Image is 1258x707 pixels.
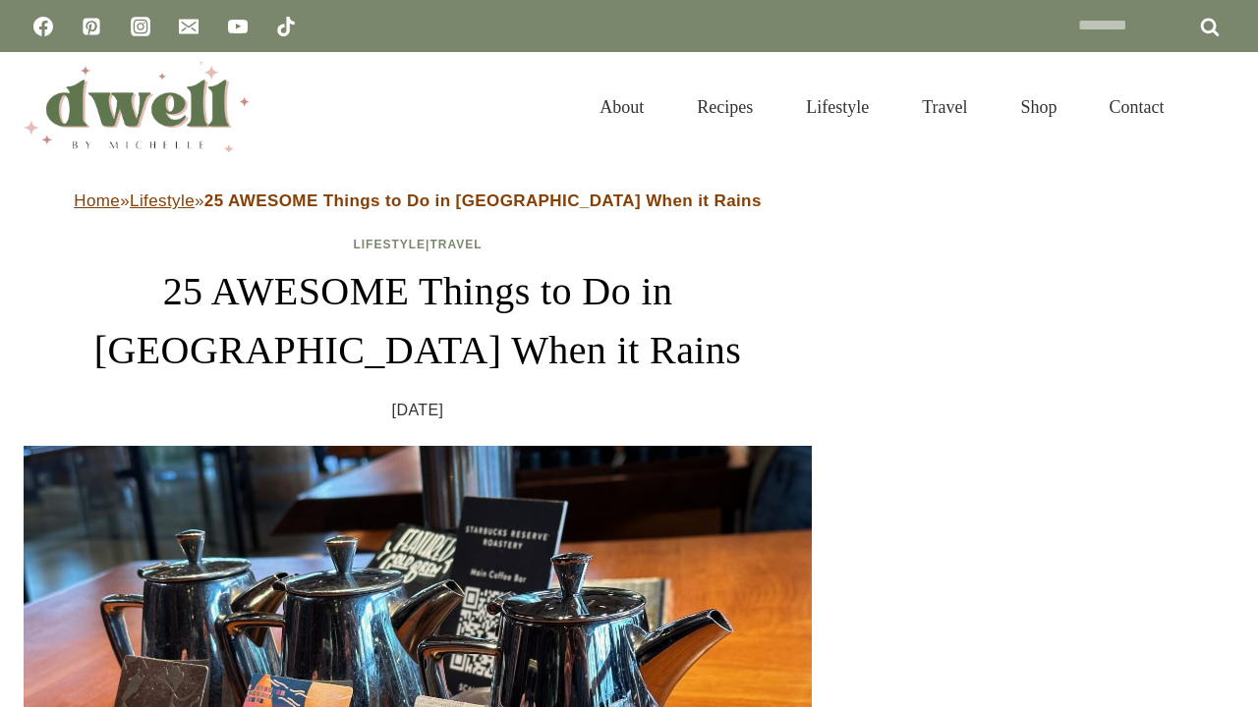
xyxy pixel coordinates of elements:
img: DWELL by michelle [24,62,250,152]
a: Lifestyle [779,73,895,141]
a: Shop [994,73,1083,141]
button: View Search Form [1201,90,1234,124]
a: YouTube [218,7,257,46]
time: [DATE] [392,396,444,425]
a: Facebook [24,7,63,46]
h1: 25 AWESOME Things to Do in [GEOGRAPHIC_DATA] When it Rains [24,262,812,380]
a: Instagram [121,7,160,46]
span: » » [74,191,762,210]
a: Lifestyle [353,238,426,251]
a: Pinterest [72,7,111,46]
a: Recipes [670,73,779,141]
span: | [353,238,482,251]
a: About [573,73,670,141]
a: Travel [429,238,482,251]
a: Email [169,7,208,46]
nav: Primary Navigation [573,73,1191,141]
a: Lifestyle [130,191,195,210]
a: Home [74,191,120,210]
a: Contact [1083,73,1191,141]
strong: 25 AWESOME Things to Do in [GEOGRAPHIC_DATA] When it Rains [204,191,762,210]
a: TikTok [266,7,306,46]
a: Travel [895,73,994,141]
